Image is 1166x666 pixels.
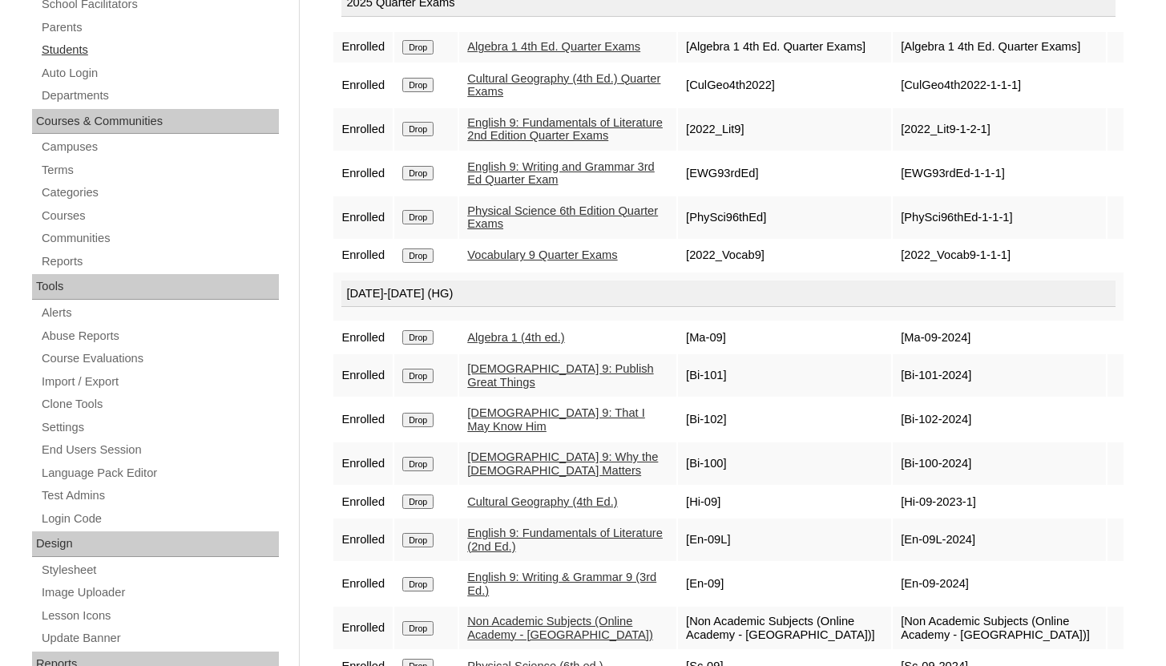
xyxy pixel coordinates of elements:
input: Drop [402,533,434,547]
a: Physical Science 6th Edition Quarter Exams [467,204,658,231]
td: Enrolled [333,563,393,605]
input: Drop [402,621,434,636]
td: [Bi-100] [678,442,891,485]
a: Campuses [40,137,279,157]
td: Enrolled [333,64,393,107]
td: [CulGeo4th2022-1-1-1] [893,64,1106,107]
td: [Bi-101] [678,354,891,397]
a: Vocabulary 9 Quarter Exams [467,248,617,261]
a: Cultural Geography (4th Ed.) [467,495,617,508]
td: Enrolled [333,152,393,195]
a: Image Uploader [40,583,279,603]
td: [Algebra 1 4th Ed. Quarter Exams] [893,32,1106,63]
td: [Bi-102-2024] [893,398,1106,441]
input: Drop [402,166,434,180]
a: Lesson Icons [40,606,279,626]
a: Course Evaluations [40,349,279,369]
a: English 9: Fundamentals of Literature (2nd Ed.) [467,527,663,553]
input: Drop [402,248,434,263]
td: [Hi-09-2023-1] [893,486,1106,517]
a: Communities [40,228,279,248]
input: Drop [402,577,434,591]
td: [EWG93rdEd] [678,152,891,195]
a: English 9: Fundamentals of Literature 2nd Edition Quarter Exams [467,116,663,143]
td: [2022_Lit9] [678,108,891,151]
a: Departments [40,86,279,106]
input: Drop [402,494,434,509]
td: [Non Academic Subjects (Online Academy - [GEOGRAPHIC_DATA])] [893,607,1106,649]
td: [Algebra 1 4th Ed. Quarter Exams] [678,32,891,63]
td: Enrolled [333,240,393,271]
a: Stylesheet [40,560,279,580]
a: End Users Session [40,440,279,460]
td: [PhySci96thEd-1-1-1] [893,196,1106,239]
td: Enrolled [333,196,393,239]
td: [Bi-101-2024] [893,354,1106,397]
td: [En-09L-2024] [893,519,1106,561]
a: Categories [40,183,279,203]
a: [DEMOGRAPHIC_DATA] 9: Publish Great Things [467,362,653,389]
a: [DEMOGRAPHIC_DATA] 9: Why the [DEMOGRAPHIC_DATA] Matters [467,450,658,477]
a: Terms [40,160,279,180]
a: Reports [40,252,279,272]
a: Update Banner [40,628,279,648]
input: Drop [402,78,434,92]
input: Drop [402,369,434,383]
a: Cultural Geography (4th Ed.) Quarter Exams [467,72,660,99]
div: [DATE]-[DATE] (HG) [341,281,1116,308]
td: Enrolled [333,486,393,517]
input: Drop [402,40,434,54]
a: English 9: Writing & Grammar 9 (3rd Ed.) [467,571,656,597]
td: Enrolled [333,607,393,649]
td: Enrolled [333,322,393,353]
td: Enrolled [333,108,393,151]
td: [CulGeo4th2022] [678,64,891,107]
a: Auto Login [40,63,279,83]
a: Import / Export [40,372,279,392]
div: Tools [32,274,279,300]
td: Enrolled [333,32,393,63]
td: [PhySci96thEd] [678,196,891,239]
a: Abuse Reports [40,326,279,346]
td: [Bi-100-2024] [893,442,1106,485]
td: Enrolled [333,354,393,397]
td: [Ma-09-2024] [893,322,1106,353]
a: English 9: Writing and Grammar 3rd Ed Quarter Exam [467,160,655,187]
td: [EWG93rdEd-1-1-1] [893,152,1106,195]
a: Non Academic Subjects (Online Academy - [GEOGRAPHIC_DATA]) [467,615,653,641]
td: Enrolled [333,519,393,561]
input: Drop [402,210,434,224]
td: [Non Academic Subjects (Online Academy - [GEOGRAPHIC_DATA])] [678,607,891,649]
input: Drop [402,122,434,136]
a: Test Admins [40,486,279,506]
td: [En-09-2024] [893,563,1106,605]
td: [Hi-09] [678,486,891,517]
td: [2022_Vocab9-1-1-1] [893,240,1106,271]
a: Clone Tools [40,394,279,414]
a: Students [40,40,279,60]
td: [En-09] [678,563,891,605]
a: Login Code [40,509,279,529]
a: Algebra 1 4th Ed. Quarter Exams [467,40,640,53]
a: Settings [40,418,279,438]
a: [DEMOGRAPHIC_DATA] 9: That I May Know Him [467,406,645,433]
td: [Ma-09] [678,322,891,353]
div: Design [32,531,279,557]
td: [2022_Lit9-1-2-1] [893,108,1106,151]
a: Algebra 1 (4th ed.) [467,331,564,344]
input: Drop [402,330,434,345]
a: Alerts [40,303,279,323]
td: [2022_Vocab9] [678,240,891,271]
td: [Bi-102] [678,398,891,441]
td: Enrolled [333,398,393,441]
a: Courses [40,206,279,226]
a: Parents [40,18,279,38]
div: Courses & Communities [32,109,279,135]
a: Language Pack Editor [40,463,279,483]
input: Drop [402,457,434,471]
input: Drop [402,413,434,427]
td: Enrolled [333,442,393,485]
td: [En-09L] [678,519,891,561]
